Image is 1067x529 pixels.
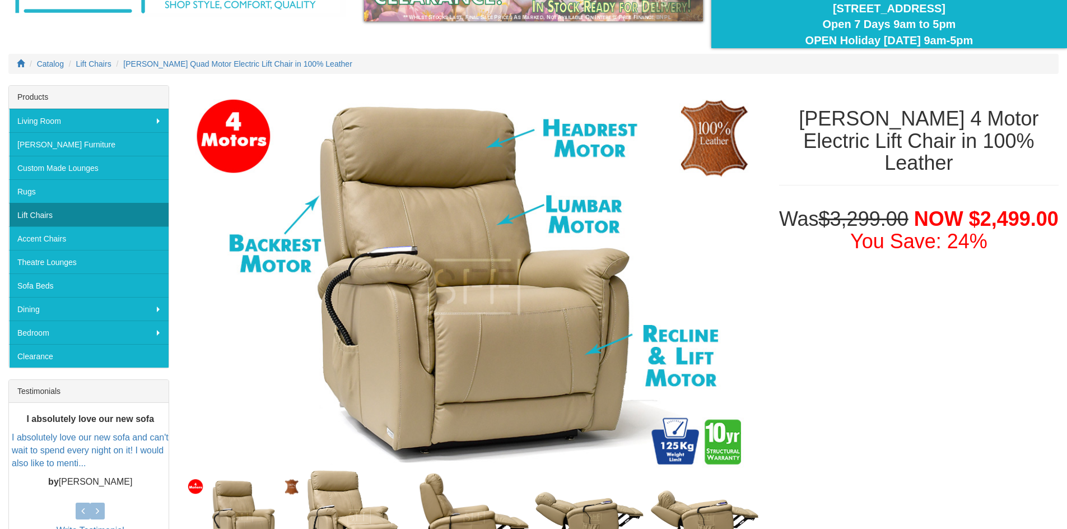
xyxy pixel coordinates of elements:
div: Products [9,86,169,109]
div: Testimonials [9,380,169,403]
a: Lift Chairs [76,59,111,68]
b: by [48,476,59,486]
a: Lift Chairs [9,203,169,226]
a: Rugs [9,179,169,203]
h1: Was [779,208,1059,252]
a: Custom Made Lounges [9,156,169,179]
h1: [PERSON_NAME] 4 Motor Electric Lift Chair in 100% Leather [779,108,1059,174]
a: Theatre Lounges [9,250,169,273]
a: Accent Chairs [9,226,169,250]
b: I absolutely love our new sofa [26,414,154,424]
a: Bedroom [9,321,169,344]
a: Living Room [9,109,169,132]
del: $3,299.00 [819,207,908,230]
font: You Save: 24% [850,230,987,253]
a: [PERSON_NAME] Quad Motor Electric Lift Chair in 100% Leather [123,59,352,68]
a: Clearance [9,344,169,368]
p: [PERSON_NAME] [12,475,169,488]
a: Dining [9,297,169,321]
span: NOW $2,499.00 [914,207,1059,230]
a: Catalog [37,59,64,68]
a: I absolutely love our new sofa and can't wait to spend every night on it! I would also like to me... [12,433,169,468]
a: Sofa Beds [9,273,169,297]
a: [PERSON_NAME] Furniture [9,132,169,156]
